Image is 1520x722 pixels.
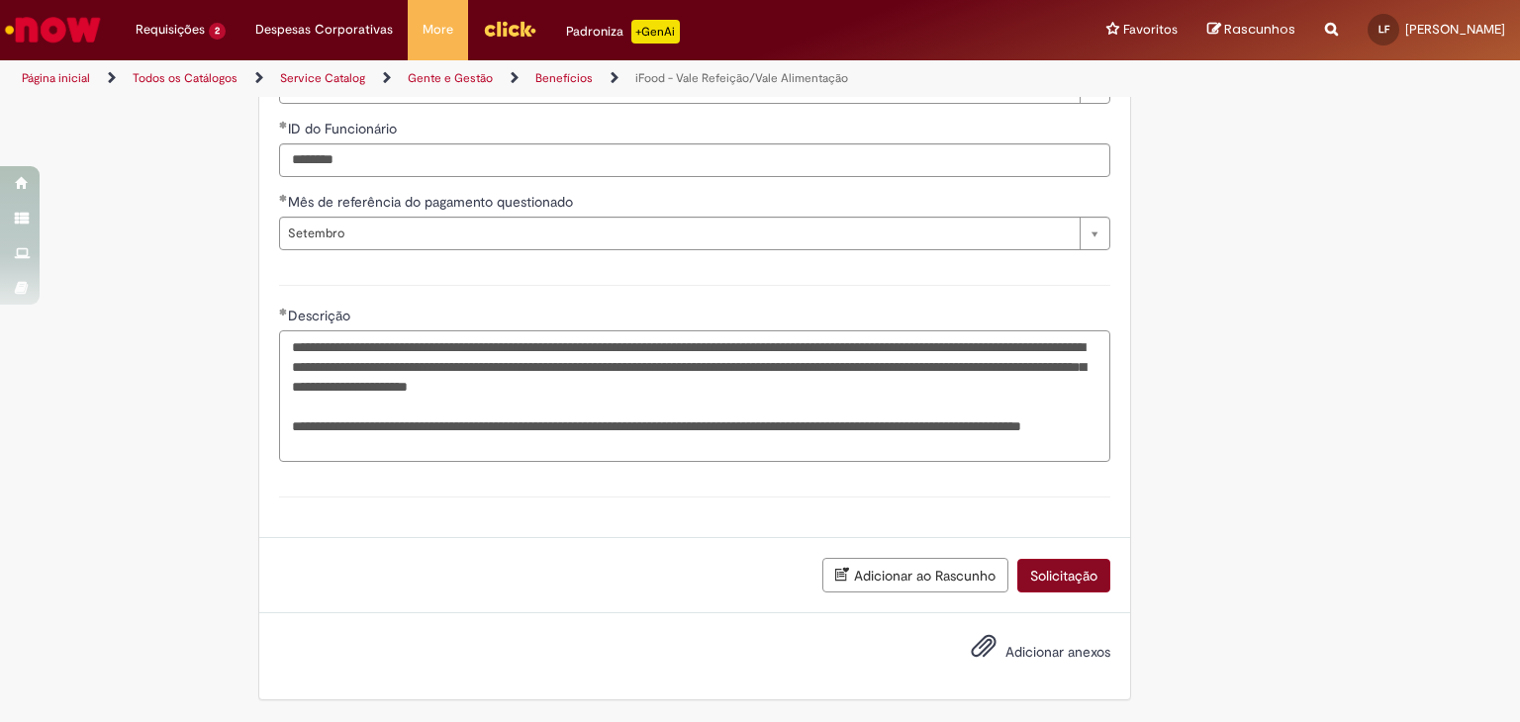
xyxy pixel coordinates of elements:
[280,70,365,86] a: Service Catalog
[423,20,453,40] span: More
[535,70,593,86] a: Benefícios
[288,218,1070,249] span: Setembro
[288,120,401,137] span: ID do Funcionário
[288,193,577,211] span: Mês de referência do pagamento questionado
[1224,20,1295,39] span: Rascunhos
[631,20,680,44] p: +GenAi
[1123,20,1178,40] span: Favoritos
[822,558,1008,592] button: Adicionar ao Rascunho
[1378,23,1389,36] span: LF
[255,20,393,40] span: Despesas Corporativas
[1005,643,1110,661] span: Adicionar anexos
[136,20,205,40] span: Requisições
[483,14,536,44] img: click_logo_yellow_360x200.png
[209,23,226,40] span: 2
[22,70,90,86] a: Página inicial
[2,10,104,49] img: ServiceNow
[279,121,288,129] span: Obrigatório Preenchido
[566,20,680,44] div: Padroniza
[133,70,237,86] a: Todos os Catálogos
[1017,559,1110,592] button: Solicitação
[1405,21,1505,38] span: [PERSON_NAME]
[279,308,288,316] span: Obrigatório Preenchido
[408,70,493,86] a: Gente e Gestão
[279,194,288,202] span: Obrigatório Preenchido
[15,60,998,97] ul: Trilhas de página
[279,330,1110,463] textarea: Descrição
[966,628,1001,674] button: Adicionar anexos
[279,143,1110,177] input: ID do Funcionário
[1207,21,1295,40] a: Rascunhos
[635,70,848,86] a: iFood - Vale Refeição/Vale Alimentação
[288,307,354,324] span: Descrição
